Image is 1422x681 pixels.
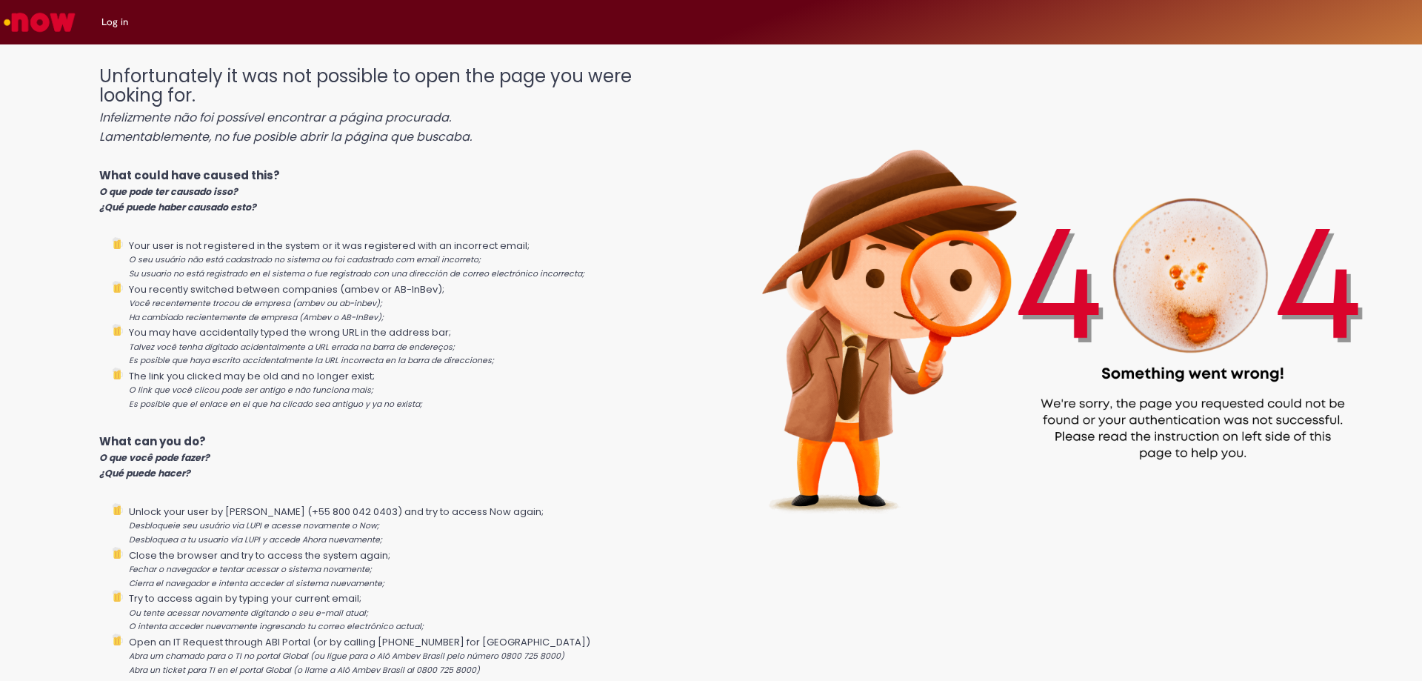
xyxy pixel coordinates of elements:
[99,451,210,464] i: O que você pode fazer?
[129,324,695,368] li: You may have accidentally typed the wrong URL in the address bar;
[129,621,424,632] i: O intenta acceder nuevamente ingresando tu correo electrónico actual;
[99,201,256,213] i: ¿Qué puede haber causado esto?
[129,298,382,309] i: Você recentemente trocou de empresa (ambev ou ab-inbev);
[129,399,422,410] i: Es posible que el enlace en el que ha clicado sea antiguo y ya no exista;
[99,67,695,145] h1: Unfortunately it was not possible to open the page you were looking for.
[129,268,584,279] i: Su usuario no está registrado en el sistema o fue registrado con una dirección de correo electrón...
[129,503,695,547] li: Unlock your user by [PERSON_NAME] (+55 800 042 0403) and try to access Now again;
[129,564,372,575] i: Fechar o navegador e tentar acessar o sistema novamente;
[695,52,1422,559] img: 404_ambev_new.png
[1,7,78,37] img: ServiceNow
[129,281,695,325] li: You recently switched between companies (ambev or AB-InBev);
[129,312,384,323] i: Ha cambiado recientemente de empresa (Ambev o AB-InBev);
[129,254,481,265] i: O seu usuário não está cadastrado no sistema ou foi cadastrado com email incorreto;
[99,109,451,126] i: Infelizmente não foi possível encontrar a página procurada.
[129,547,695,591] li: Close the browser and try to access the system again;
[129,385,373,396] i: O link que você clicou pode ser antigo e não funciona mais;
[129,590,695,634] li: Try to access again by typing your current email;
[129,520,379,531] i: Desbloqueie seu usuário via LUPI e acesse novamente o Now;
[129,237,695,281] li: Your user is not registered in the system or it was registered with an incorrect email;
[129,578,384,589] i: Cierra el navegador e intenta acceder al sistema nuevamente;
[129,665,480,676] i: Abra un ticket para TI en el portal Global (o llame a Alô Ambev Brasil al 0800 725 8000)
[129,342,455,353] i: Talvez você tenha digitado acidentalmente a URL errada na barra de endereços;
[129,651,564,662] i: Abra um chamado para o TI no portal Global (ou ligue para o Alô Ambev Brasil pelo número 0800 725...
[129,355,494,366] i: Es posible que haya escrito accidentalmente la URL incorrecta en la barra de direcciones;
[99,167,695,215] p: What could have caused this?
[99,433,695,481] p: What can you do?
[129,608,368,619] i: Ou tente acessar novamente digitando o seu e-mail atual;
[99,467,190,479] i: ¿Qué puede hacer?
[129,368,695,411] li: The link you clicked may be old and no longer exist;
[129,534,382,545] i: Desbloquea a tu usuario vía LUPI y accede Ahora nuevamente;
[99,185,238,198] i: O que pode ter causado isso?
[99,128,472,145] i: Lamentablemente, no fue posible abrir la página que buscaba.
[129,634,695,677] li: Open an IT Request through ABI Portal (or by calling [PHONE_NUMBER] for [GEOGRAPHIC_DATA])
